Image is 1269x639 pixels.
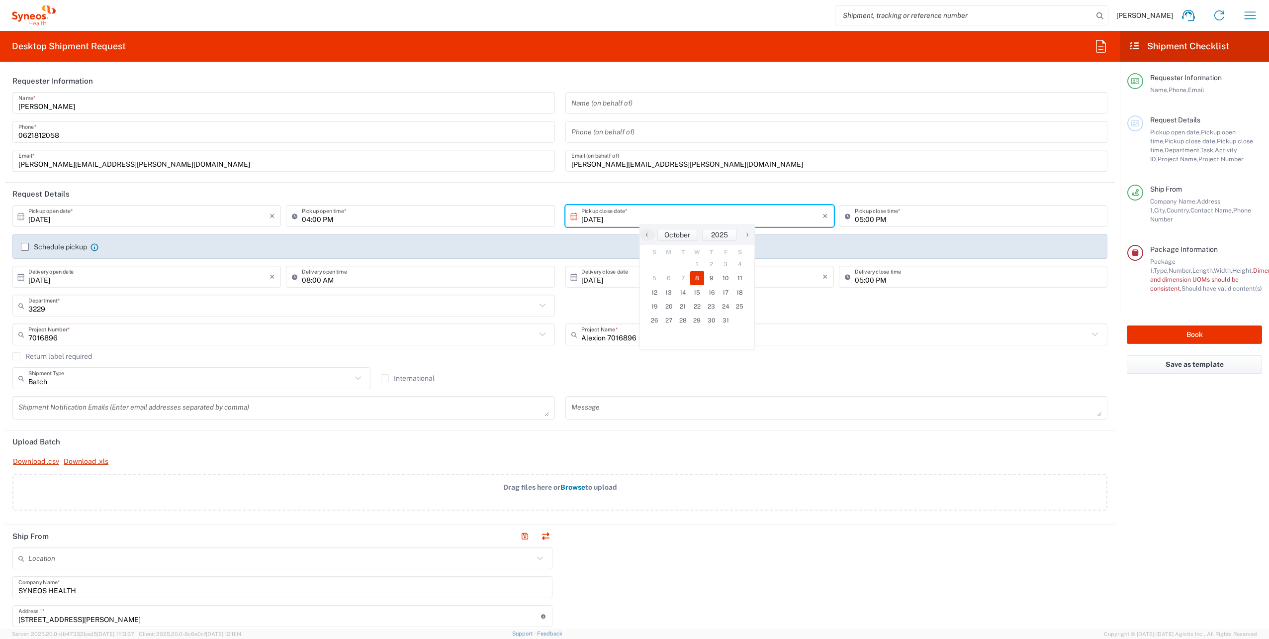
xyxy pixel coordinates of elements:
span: Width, [1214,267,1232,274]
input: Shipment, tracking or reference number [835,6,1093,25]
span: Length, [1192,267,1214,274]
span: 2 [704,257,719,271]
button: 2025 [702,229,737,241]
span: 30 [704,314,719,327]
button: Book [1127,325,1262,344]
span: Server: 2025.20.0-db47332bad5 [12,631,134,637]
span: 16 [704,286,719,300]
a: Download .xls [63,453,109,470]
span: 31 [719,314,733,327]
h2: Requester Information [12,76,93,86]
span: 9 [704,271,719,285]
span: [DATE] 12:11:14 [206,631,242,637]
h2: Upload Batch [12,437,60,447]
span: Package 1: [1150,258,1176,274]
th: weekday [662,247,676,257]
span: 25 [732,300,747,314]
button: › [739,229,754,241]
span: Height, [1232,267,1253,274]
span: 20 [662,300,676,314]
span: Pickup close date, [1165,137,1217,145]
th: weekday [690,247,705,257]
h2: Desktop Shipment Request [12,40,126,52]
button: October [657,229,697,241]
h2: Shipment Checklist [1129,40,1229,52]
button: Save as template [1127,355,1262,374]
span: 11 [732,271,747,285]
h2: Request Details [12,189,70,199]
span: Contact Name, [1190,207,1233,214]
span: 23 [704,300,719,314]
span: [DATE] 11:13:37 [97,631,134,637]
a: Feedback [537,631,562,637]
th: weekday [704,247,719,257]
span: 4 [732,257,747,271]
span: Country, [1167,207,1190,214]
span: 15 [690,286,705,300]
span: Department, [1165,146,1200,154]
label: Schedule pickup [21,243,87,251]
a: Download .csv [12,453,60,470]
span: 21 [676,300,690,314]
span: Email [1188,86,1204,94]
span: to upload [585,483,617,491]
bs-datepicker-navigation-view: ​ ​ ​ [640,229,754,241]
span: 14 [676,286,690,300]
span: 18 [732,286,747,300]
span: Requester Information [1150,74,1222,82]
span: Copyright © [DATE]-[DATE] Agistix Inc., All Rights Reserved [1104,630,1257,639]
span: Name, [1150,86,1169,94]
span: Type, [1154,267,1169,274]
span: 2025 [711,231,728,239]
span: ‹ [639,228,654,240]
span: Request Details [1150,116,1200,124]
span: 12 [647,286,662,300]
span: 5 [647,271,662,285]
span: Phone, [1169,86,1188,94]
span: Client: 2025.20.0-8c6e0cf [139,631,242,637]
th: weekday [719,247,733,257]
span: 27 [662,314,676,327]
span: 24 [719,300,733,314]
h2: Ship From [12,532,49,541]
span: October [664,231,690,239]
span: Package Information [1150,245,1218,253]
span: 7 [676,271,690,285]
span: 17 [719,286,733,300]
span: Number, [1169,267,1192,274]
span: City, [1154,207,1167,214]
span: 1 [690,257,705,271]
i: × [270,269,275,285]
th: weekday [676,247,690,257]
button: ‹ [640,229,655,241]
span: Should have valid content(s) [1181,285,1262,292]
span: 29 [690,314,705,327]
span: 22 [690,300,705,314]
i: × [270,208,275,224]
label: Return label required [12,352,92,360]
span: [PERSON_NAME] [1116,11,1173,20]
span: Ship From [1150,185,1182,193]
span: 19 [647,300,662,314]
span: 26 [647,314,662,327]
span: Task, [1200,146,1215,154]
a: Support [512,631,537,637]
span: 6 [662,271,676,285]
span: 8 [690,271,705,285]
span: 10 [719,271,733,285]
span: Pickup open date, [1150,128,1201,136]
span: Company Name, [1150,198,1197,205]
bs-datepicker-container: calendar [639,224,755,350]
span: 3 [719,257,733,271]
span: Drag files here or [503,483,560,491]
th: weekday [732,247,747,257]
label: International [381,374,435,382]
span: Browse [560,483,585,491]
i: × [822,208,828,224]
span: Project Number [1198,155,1244,163]
span: Project Name, [1158,155,1198,163]
span: 28 [676,314,690,327]
span: › [740,228,755,240]
span: 13 [662,286,676,300]
i: × [822,269,828,285]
